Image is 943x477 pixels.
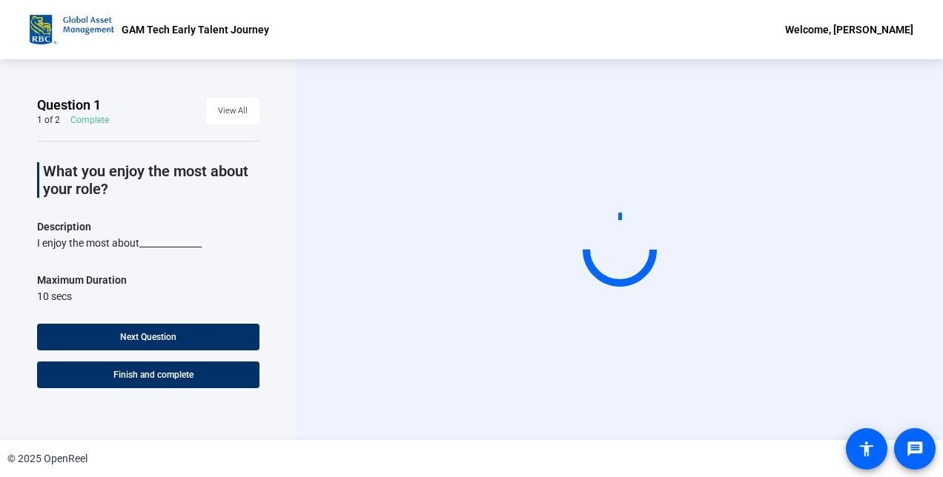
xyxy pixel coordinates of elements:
div: Maximum Duration [37,271,127,289]
div: I enjoy the most about______________ [37,236,259,250]
button: Finish and complete [37,361,259,388]
span: Next Question [120,332,176,342]
p: Description [37,218,259,236]
p: GAM Tech Early Talent Journey [122,21,269,39]
div: © 2025 OpenReel [7,451,87,467]
div: Welcome, [PERSON_NAME] [785,21,913,39]
button: View All [206,98,259,124]
img: OpenReel logo [30,15,114,44]
p: What you enjoy the most about your role? [43,162,259,198]
mat-icon: message [906,440,924,458]
mat-icon: accessibility [858,440,876,458]
span: Question 1 [37,96,101,114]
div: 1 of 2 [37,114,60,126]
span: View All [218,100,248,122]
span: Finish and complete [113,369,193,381]
div: Complete [70,114,109,126]
button: Next Question [37,324,259,350]
div: 10 secs [37,289,127,304]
